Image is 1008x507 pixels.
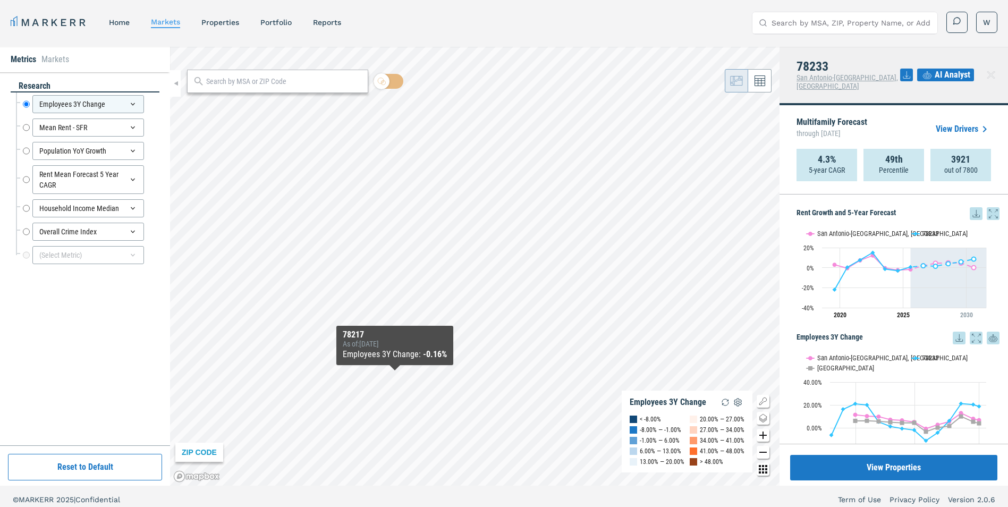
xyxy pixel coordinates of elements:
[838,494,881,505] a: Term of Use
[807,354,901,362] button: Show San Antonio-New Braunfels, TX
[936,430,940,435] path: Tuesday, 14 Dec, 16:00, -4.31. 78233.
[32,199,144,217] div: Household Income Median
[719,396,732,409] img: Reload Legend
[946,261,951,266] path: Saturday, 29 Jul, 17:00, 3.96. 78233.
[972,265,976,269] path: Monday, 29 Jul, 17:00, 0.15. San Antonio-New Braunfels, TX.
[797,126,867,140] span: through [DATE]
[912,420,917,425] path: Saturday, 14 Dec, 16:00, 4.39. USA.
[807,425,822,432] text: 0.00%
[32,142,144,160] div: Population YoY Growth
[921,264,926,268] path: Wednesday, 29 Jul, 17:00, 1.89. 78233.
[897,311,910,319] tspan: 2025
[151,18,180,26] a: markets
[640,457,684,467] div: 13.00% — 20.00%
[885,154,903,165] strong: 49th
[983,17,990,28] span: W
[8,454,162,480] button: Reset to Default
[936,123,991,136] a: View Drivers
[960,311,973,319] tspan: 2030
[909,265,913,269] path: Tuesday, 29 Jul, 17:00, 0.68. 78233.
[865,419,869,423] path: Monday, 14 Dec, 16:00, 6.16. USA.
[912,354,939,362] button: Show 78233
[924,438,928,443] path: Monday, 14 Dec, 16:00, -11.3. 78233.
[818,154,836,165] strong: 4.3%
[888,420,893,424] path: Thursday, 14 Dec, 16:00, 4.88. USA.
[732,396,744,409] img: Settings
[700,457,723,467] div: > 48.00%
[936,425,940,429] path: Tuesday, 14 Dec, 16:00, 0.15. USA.
[700,414,744,425] div: 20.00% — 27.00%
[817,364,874,372] text: [GEOGRAPHIC_DATA]
[757,463,769,476] button: Other options map button
[947,424,952,428] path: Wednesday, 14 Dec, 16:00, 1.62. USA.
[977,421,981,425] path: Saturday, 14 Jun, 17:00, 3.91. USA.
[19,495,56,504] span: MARKERR
[900,426,904,430] path: Friday, 14 Dec, 16:00, -0.64. 78233.
[32,119,144,137] div: Mean Rent - SFR
[879,165,909,175] p: Percentile
[944,165,978,175] p: out of 7800
[757,412,769,425] button: Change style map button
[971,419,976,424] path: Saturday, 14 Dec, 16:00, 5.33. USA.
[757,395,769,408] button: Show/Hide Legend Map Button
[924,429,928,434] path: Monday, 14 Dec, 16:00, -3.37. USA.
[883,267,887,271] path: Saturday, 29 Jul, 17:00, -1.41. 78233.
[423,349,447,359] b: -0.16%
[640,446,681,457] div: 6.00% — 13.00%
[921,257,976,268] g: 78233, line 4 of 4 with 5 data points.
[640,425,681,435] div: -8.00% — -1.00%
[833,288,837,292] path: Monday, 29 Jul, 17:00, -21.96. 78233.
[877,419,881,424] path: Wednesday, 14 Dec, 16:00, 5.66. USA.
[797,118,867,140] p: Multifamily Forecast
[11,53,36,66] li: Metrics
[797,220,992,326] svg: Interactive chart
[757,429,769,442] button: Zoom in map button
[11,80,159,92] div: research
[935,69,970,81] span: AI Analyst
[865,403,869,407] path: Monday, 14 Dec, 16:00, 19.96. 78233.
[797,220,999,326] div: Rent Growth and 5-Year Forecast. Highcharts interactive chart.
[951,154,970,165] strong: 3921
[896,268,900,273] path: Monday, 29 Jul, 17:00, -3.1. 78233.
[853,412,858,417] path: Sunday, 14 Dec, 16:00, 11.4. San Antonio-New Braunfels, TX.
[802,305,814,312] text: -40%
[56,495,75,504] span: 2025 |
[803,402,822,409] text: 20.00%
[109,18,130,27] a: home
[206,76,362,87] input: Search by MSA or ZIP Code
[175,443,223,462] div: ZIP CODE
[32,165,144,194] div: Rent Mean Forecast 5 Year CAGR
[797,73,898,90] span: San Antonio-[GEOGRAPHIC_DATA], [GEOGRAPHIC_DATA]
[803,379,822,386] text: 40.00%
[757,446,769,459] button: Zoom out map button
[976,12,997,33] button: W
[32,95,144,113] div: Employees 3Y Change
[917,69,974,81] button: AI Analyst
[13,495,19,504] span: ©
[700,425,744,435] div: 27.00% — 34.00%
[900,420,904,425] path: Friday, 14 Dec, 16:00, 4.33. USA.
[343,330,447,340] div: 78217
[797,332,999,344] h5: Employees 3Y Change
[170,47,780,486] canvas: Map
[802,284,814,292] text: -20%
[853,419,858,423] path: Sunday, 14 Dec, 16:00, 6.09. USA.
[934,264,938,268] path: Thursday, 29 Jul, 17:00, 1.43. 78233.
[640,414,661,425] div: < -8.00%
[75,495,120,504] span: Confidential
[807,364,829,372] button: Show USA
[959,401,963,405] path: Thursday, 14 Dec, 16:00, 21.18. 78233.
[797,344,992,477] svg: Interactive chart
[890,494,939,505] a: Privacy Policy
[858,258,862,262] path: Thursday, 29 Jul, 17:00, 7.54. 78233.
[871,250,875,255] path: Friday, 29 Jul, 17:00, 14.97. 78233.
[977,404,981,409] path: Saturday, 14 Jun, 17:00, 18.67. 78233.
[700,435,744,446] div: 34.00% — 41.00%
[343,340,447,348] div: As of : [DATE]
[32,223,144,241] div: Overall Crime Index
[772,12,931,33] input: Search by MSA, ZIP, Property Name, or Address
[845,265,850,269] path: Wednesday, 29 Jul, 17:00, 0.4. 78233.
[797,207,999,220] h5: Rent Growth and 5-Year Forecast
[853,402,858,406] path: Sunday, 14 Dec, 16:00, 20.99. 78233.
[41,53,69,66] li: Markets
